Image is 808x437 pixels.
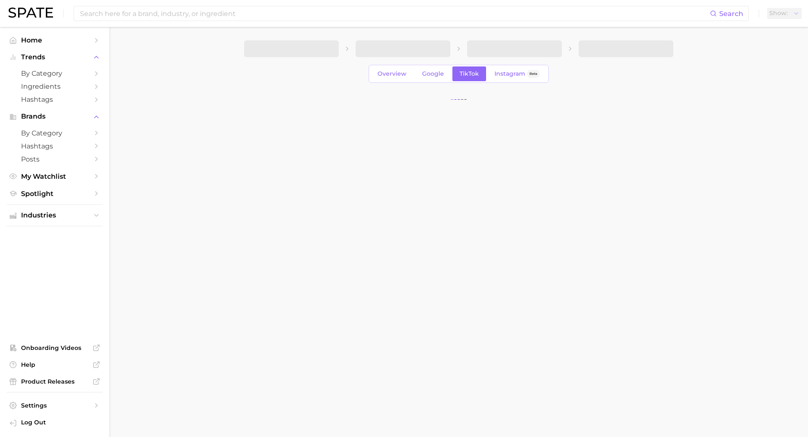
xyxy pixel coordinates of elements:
span: Hashtags [21,142,88,150]
a: Product Releases [7,375,103,388]
span: Ingredients [21,82,88,90]
span: Overview [377,70,407,77]
span: Beta [529,70,537,77]
a: by Category [7,127,103,140]
a: Log out. Currently logged in with e-mail pryan@sharkninja.com. [7,416,103,430]
span: Trends [21,53,88,61]
a: InstagramBeta [487,66,547,81]
span: TikTok [460,70,479,77]
a: Settings [7,399,103,412]
span: Show [769,11,788,16]
a: by Category [7,67,103,80]
span: Onboarding Videos [21,344,88,352]
a: Onboarding Videos [7,342,103,354]
button: Trends [7,51,103,64]
img: SPATE [8,8,53,18]
a: Google [415,66,451,81]
span: Search [719,10,743,18]
span: Product Releases [21,378,88,385]
a: Posts [7,153,103,166]
a: Overview [370,66,414,81]
button: Industries [7,209,103,222]
span: Instagram [494,70,525,77]
input: Search here for a brand, industry, or ingredient [79,6,710,21]
a: TikTok [452,66,486,81]
a: Hashtags [7,140,103,153]
a: Help [7,358,103,371]
button: Show [767,8,802,19]
button: Brands [7,110,103,123]
span: Settings [21,402,88,409]
span: Industries [21,212,88,219]
span: My Watchlist [21,172,88,180]
a: Spotlight [7,187,103,200]
span: Log Out [21,418,96,426]
span: Home [21,36,88,44]
span: Posts [21,155,88,163]
span: Hashtags [21,95,88,103]
a: Ingredients [7,80,103,93]
a: Hashtags [7,93,103,106]
span: Brands [21,113,88,120]
span: Google [422,70,444,77]
span: by Category [21,129,88,137]
a: My Watchlist [7,170,103,183]
span: Help [21,361,88,368]
span: Spotlight [21,190,88,198]
a: Home [7,34,103,47]
span: by Category [21,69,88,77]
